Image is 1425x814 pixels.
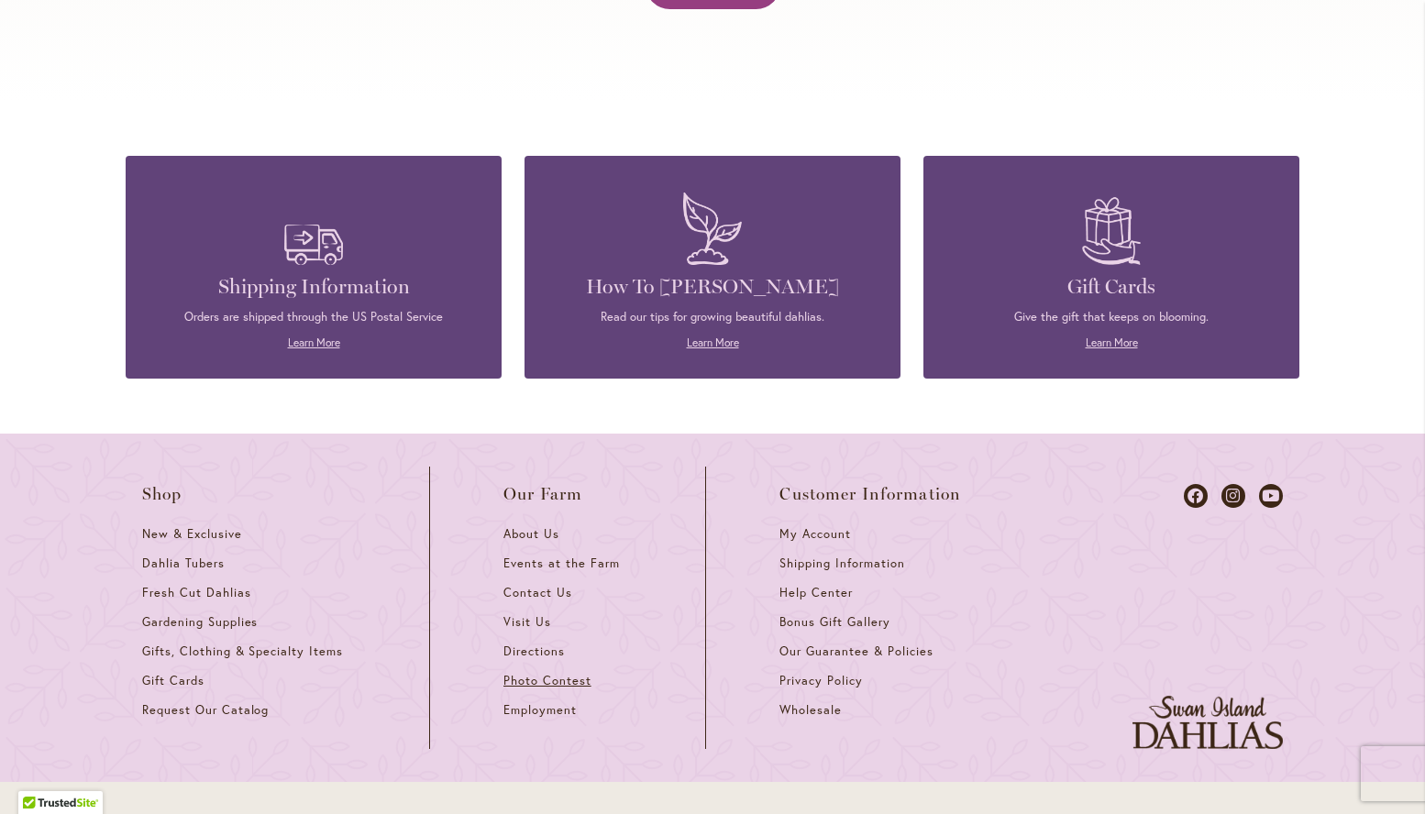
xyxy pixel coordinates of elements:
p: Give the gift that keeps on blooming. [951,309,1272,325]
span: Request Our Catalog [142,702,269,718]
p: Orders are shipped through the US Postal Service [153,309,474,325]
a: Learn More [288,335,340,349]
span: Dahlia Tubers [142,555,225,571]
span: Photo Contest [503,673,591,688]
a: Learn More [1086,335,1138,349]
span: Shipping Information [779,555,904,571]
span: Help Center [779,585,853,600]
p: Read our tips for growing beautiful dahlias. [552,309,873,325]
span: About Us [503,526,559,542]
span: Visit Us [503,614,551,630]
span: Our Guarantee & Policies [779,643,933,659]
span: New & Exclusive [142,526,242,542]
span: Fresh Cut Dahlias [142,585,251,600]
h4: How To [PERSON_NAME] [552,274,873,300]
span: Shop [142,485,182,503]
span: Directions [503,643,565,659]
span: Bonus Gift Gallery [779,614,889,630]
span: Events at the Farm [503,555,619,571]
span: Gardening Supplies [142,614,258,630]
a: Dahlias on Instagram [1221,484,1245,508]
a: Dahlias on Facebook [1184,484,1208,508]
span: Gift Cards [142,673,204,688]
span: My Account [779,526,851,542]
span: Our Farm [503,485,582,503]
span: Employment [503,702,577,718]
a: Learn More [687,335,739,349]
span: Customer Information [779,485,961,503]
h4: Gift Cards [951,274,1272,300]
span: Contact Us [503,585,572,600]
span: Gifts, Clothing & Specialty Items [142,643,343,659]
h4: Shipping Information [153,274,474,300]
span: Privacy Policy [779,673,863,688]
a: Dahlias on Youtube [1259,484,1283,508]
span: Wholesale [779,702,842,718]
